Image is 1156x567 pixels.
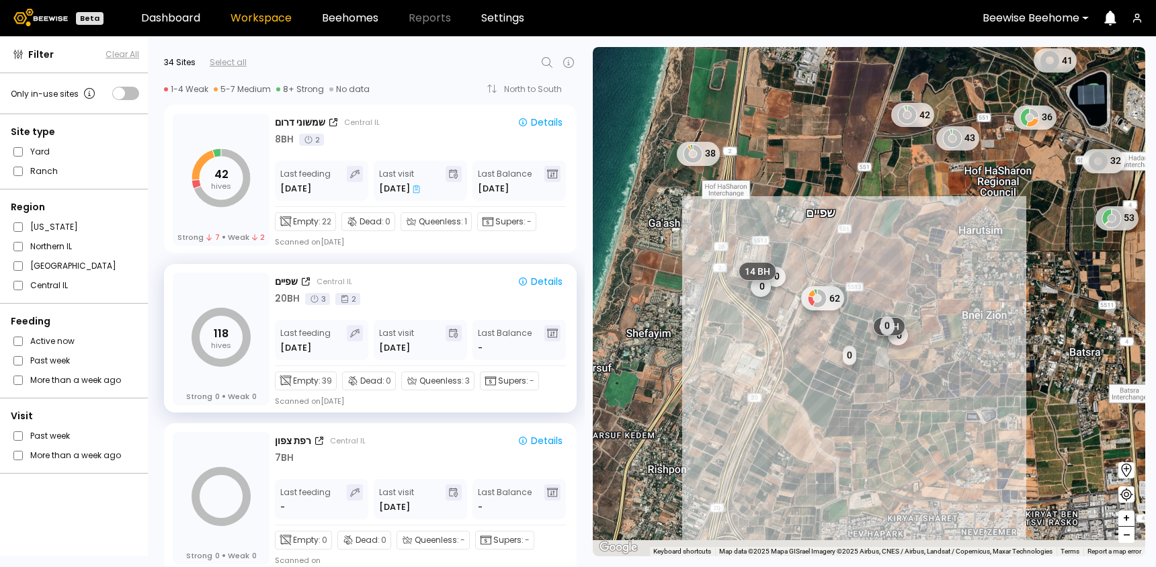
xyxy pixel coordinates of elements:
[401,372,474,390] div: Queenless:
[211,340,231,351] tspan: hives
[322,534,327,546] span: 0
[745,265,770,277] span: 14 BH
[464,216,467,228] span: 1
[214,84,271,95] div: 5-7 Medium
[1082,149,1125,173] div: 32
[677,142,720,166] div: 38
[1122,510,1130,527] span: +
[341,212,395,231] div: Dead:
[28,48,54,62] span: Filter
[11,125,139,139] div: Site type
[1118,527,1134,543] button: –
[525,534,530,546] span: -
[460,534,465,546] span: -
[751,277,771,297] div: 0
[280,325,331,355] div: Last feeding
[141,13,200,24] a: Dashboard
[465,375,470,387] span: 3
[481,13,524,24] a: Settings
[801,286,844,310] div: 62
[379,341,410,355] div: [DATE]
[596,539,641,556] img: Google
[275,212,336,231] div: Empty:
[280,182,313,195] div: [DATE]
[106,48,139,60] button: Clear All
[275,531,332,550] div: Empty:
[186,392,257,401] div: Strong Weak
[518,435,563,447] div: Details
[1087,548,1141,555] a: Report a map error
[936,126,979,150] div: 43
[30,334,75,348] label: Active now
[512,115,568,130] button: Details
[379,500,410,514] div: [DATE]
[379,182,420,195] div: [DATE]
[11,200,139,214] div: Region
[30,220,78,234] label: [US_STATE]
[891,103,934,127] div: 42
[206,232,219,242] span: 7
[401,212,472,231] div: Queenless:
[386,375,391,387] span: 0
[30,144,50,159] label: Yard
[275,236,344,247] div: Scanned on [DATE]
[30,278,68,292] label: Central IL
[477,212,536,231] div: Supers:
[30,429,70,443] label: Past week
[275,434,311,448] div: רפת צפון
[30,353,70,367] label: Past week
[379,325,414,355] div: Last visit
[518,116,563,128] div: Details
[596,539,641,556] a: Open this area in Google Maps (opens a new window)
[527,216,532,228] span: -
[11,409,139,423] div: Visit
[30,239,72,253] label: Northern IL
[880,316,894,335] div: 0
[210,56,247,69] div: Select all
[275,275,298,289] div: שפיים
[379,484,414,514] div: Last visit
[275,132,294,146] div: 8 BH
[1123,527,1130,543] span: –
[806,191,835,220] div: שפיים
[329,84,370,95] div: No data
[1096,206,1139,230] div: 53
[342,372,396,390] div: Dead:
[344,117,380,128] div: Central IL
[478,484,532,514] div: Last Balance
[280,500,286,514] div: -
[215,392,220,401] span: 0
[1118,511,1134,527] button: +
[322,13,378,24] a: Beehomes
[215,551,220,560] span: 0
[530,375,534,387] span: -
[480,372,539,390] div: Supers:
[322,375,332,387] span: 39
[275,372,337,390] div: Empty:
[30,373,121,387] label: More than a week ago
[280,484,331,514] div: Last feeding
[512,433,568,448] button: Details
[252,551,257,560] span: 0
[381,534,386,546] span: 0
[518,275,563,288] div: Details
[478,325,532,355] div: Last Balance
[214,326,229,341] tspan: 118
[379,166,420,195] div: Last visit
[409,13,451,24] span: Reports
[385,216,390,228] span: 0
[1034,48,1077,73] div: 41
[164,84,208,95] div: 1-4 Weak
[653,547,711,556] button: Keyboard shortcuts
[214,167,229,182] tspan: 42
[478,500,483,514] span: -
[1014,105,1057,130] div: 36
[335,293,360,305] div: 2
[164,56,196,69] div: 34 Sites
[186,551,257,560] div: Strong Weak
[879,320,899,333] span: 6 BH
[475,531,534,550] div: Supers:
[30,164,58,178] label: Ranch
[177,232,265,242] div: Strong Weak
